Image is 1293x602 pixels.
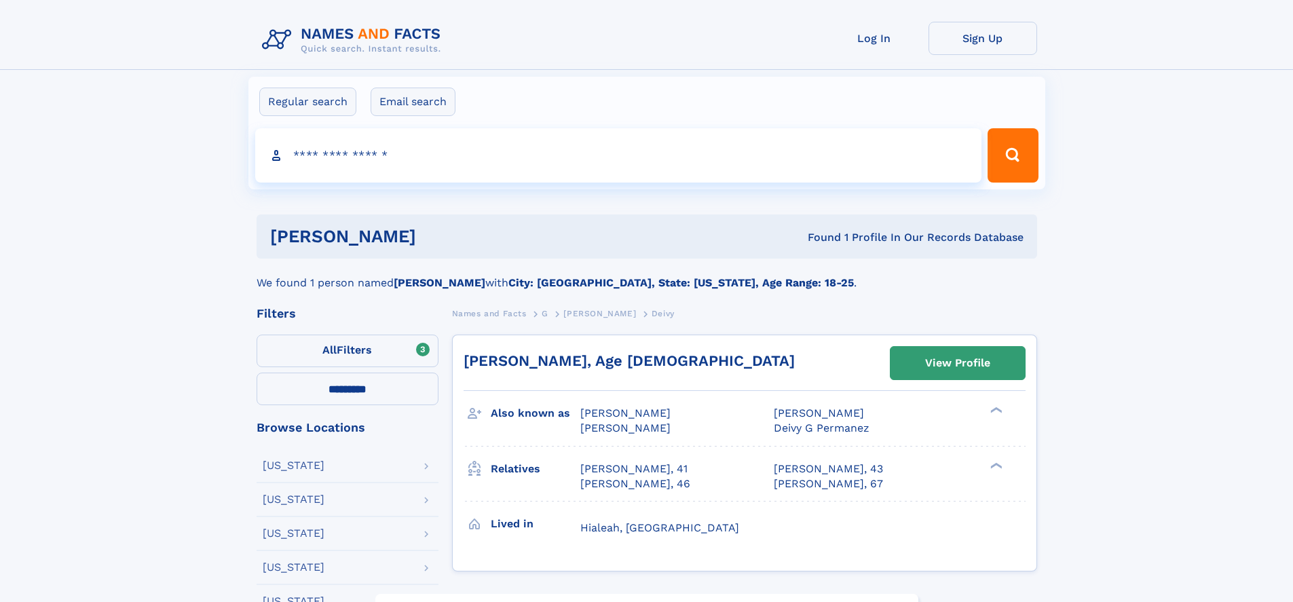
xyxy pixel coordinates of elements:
[580,476,690,491] a: [PERSON_NAME], 46
[270,228,612,245] h1: [PERSON_NAME]
[580,521,739,534] span: Hialeah, [GEOGRAPHIC_DATA]
[491,457,580,481] h3: Relatives
[580,421,671,434] span: [PERSON_NAME]
[580,462,688,476] a: [PERSON_NAME], 41
[774,476,883,491] a: [PERSON_NAME], 67
[491,402,580,425] h3: Also known as
[263,494,324,505] div: [US_STATE]
[322,343,337,356] span: All
[563,309,636,318] span: [PERSON_NAME]
[394,276,485,289] b: [PERSON_NAME]
[987,461,1003,470] div: ❯
[508,276,854,289] b: City: [GEOGRAPHIC_DATA], State: [US_STATE], Age Range: 18-25
[820,22,929,55] a: Log In
[371,88,455,116] label: Email search
[542,309,548,318] span: G
[259,88,356,116] label: Regular search
[452,305,527,322] a: Names and Facts
[774,421,869,434] span: Deivy G Permanez
[652,309,675,318] span: Deivy
[542,305,548,322] a: G
[257,259,1037,291] div: We found 1 person named with .
[464,352,795,369] a: [PERSON_NAME], Age [DEMOGRAPHIC_DATA]
[774,407,864,419] span: [PERSON_NAME]
[263,528,324,539] div: [US_STATE]
[925,347,990,379] div: View Profile
[612,230,1024,245] div: Found 1 Profile In Our Records Database
[263,562,324,573] div: [US_STATE]
[563,305,636,322] a: [PERSON_NAME]
[257,307,438,320] div: Filters
[257,335,438,367] label: Filters
[774,462,883,476] a: [PERSON_NAME], 43
[580,407,671,419] span: [PERSON_NAME]
[929,22,1037,55] a: Sign Up
[491,512,580,535] h3: Lived in
[988,128,1038,183] button: Search Button
[255,128,982,183] input: search input
[257,421,438,434] div: Browse Locations
[257,22,452,58] img: Logo Names and Facts
[891,347,1025,379] a: View Profile
[987,406,1003,415] div: ❯
[263,460,324,471] div: [US_STATE]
